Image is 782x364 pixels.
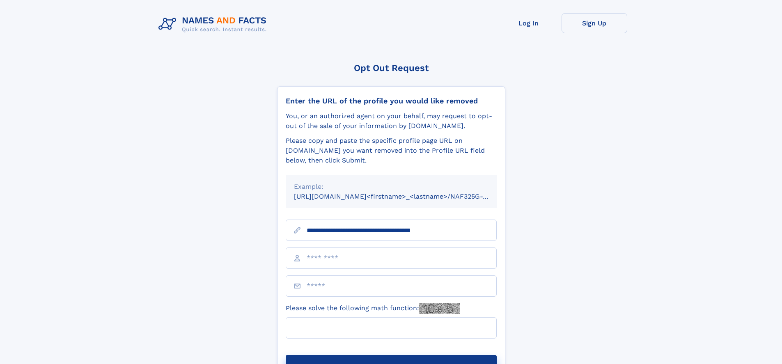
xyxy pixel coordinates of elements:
label: Please solve the following math function: [286,303,460,314]
div: Example: [294,182,488,192]
div: You, or an authorized agent on your behalf, may request to opt-out of the sale of your informatio... [286,111,497,131]
a: Log In [496,13,562,33]
div: Enter the URL of the profile you would like removed [286,96,497,105]
div: Please copy and paste the specific profile page URL on [DOMAIN_NAME] you want removed into the Pr... [286,136,497,165]
div: Opt Out Request [277,63,505,73]
a: Sign Up [562,13,627,33]
small: [URL][DOMAIN_NAME]<firstname>_<lastname>/NAF325G-xxxxxxxx [294,192,512,200]
img: Logo Names and Facts [155,13,273,35]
